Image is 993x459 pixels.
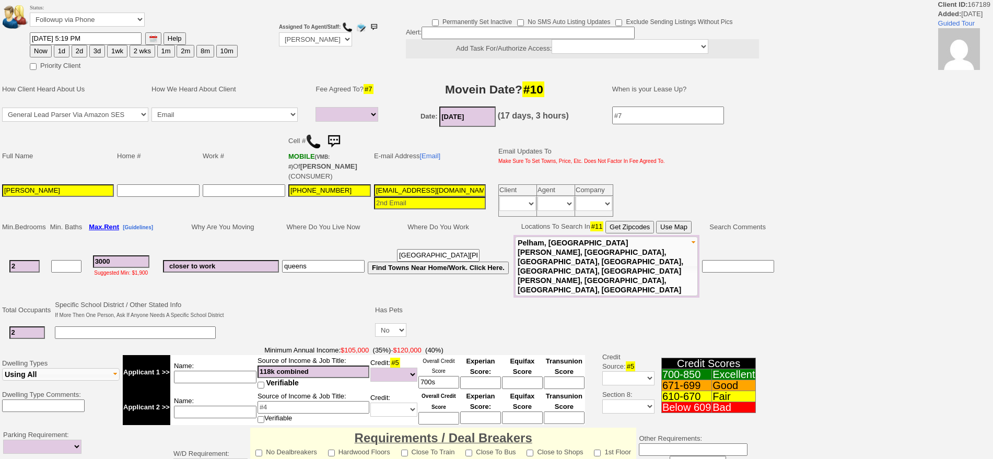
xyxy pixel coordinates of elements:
td: Where Do You Work [366,219,510,235]
input: Close To Train [401,450,408,456]
button: Now [30,45,52,57]
input: #4 [258,401,369,414]
span: #10 [522,81,544,97]
input: Ask Customer: Do You Know Your Experian Credit Score [460,411,501,424]
input: Hardwood Floors [328,450,335,456]
font: Transunion Score [546,392,582,410]
input: #4 [258,366,369,378]
span: #11 [590,221,604,231]
font: Transunion Score [546,357,582,375]
td: Specific School District / Other Stated Info [53,299,225,322]
td: Name: [170,355,257,390]
span: #7 [364,84,373,94]
td: Company [575,185,613,196]
td: Below 609 [661,402,711,413]
button: 3d [89,45,105,57]
td: Bad [712,402,756,413]
input: #9 [397,249,480,262]
label: Close To Bus [465,445,516,457]
img: compose_email.png [356,22,366,32]
td: Fee Agreed To? [314,74,383,105]
td: Credit Scores [661,358,756,369]
td: Dwelling Types Dwelling Type Comments: [1,344,121,427]
font: $120,000 [393,346,422,354]
label: Priority Client [30,58,80,70]
label: Close to Shops [527,445,583,457]
td: Total Occupants [1,299,53,322]
font: $105,000 [341,346,369,354]
img: [calendar icon] [149,35,157,43]
input: Priority Client [30,63,37,70]
button: 1d [54,45,69,57]
td: Search Comments [699,219,776,235]
img: people.png [3,5,34,29]
b: Date: [420,112,438,120]
td: E-mail Address [372,130,487,183]
b: [PERSON_NAME] [300,162,357,170]
input: Ask Customer: Do You Know Your Transunion Credit Score [544,376,585,389]
b: Assigned To Agent/Staff: [279,24,341,30]
button: Use Map [656,221,692,233]
td: Credit: [370,355,418,390]
td: Source of Income & Job Title: [257,355,370,390]
font: Minimum Annual Income: [264,346,391,354]
td: When is your Lease Up? [602,74,777,105]
input: 1st Email - Question #0 [374,184,486,197]
font: Equifax Score [510,357,534,375]
span: #5 [626,361,635,371]
img: 595dc3e024dad06b85e0d1b0e4097998 [938,28,980,70]
font: MOBILE [288,152,315,160]
span: - [123,346,585,355]
label: No SMS Auto Listing Updates [517,15,610,27]
span: #5 [390,358,400,368]
input: #3 [93,255,149,268]
td: Client [499,185,537,196]
span: Bedrooms [15,223,46,231]
center: Add Task For/Authorize Access: [406,39,759,58]
font: Experian Score: [466,357,495,375]
label: Hardwood Floors [328,445,390,457]
font: Overall Credit Score [423,358,454,374]
input: #2 [9,326,45,339]
td: Min. Baths [49,219,84,235]
button: 1m [157,45,175,57]
td: Fair [712,391,756,402]
b: Added: [938,10,962,18]
td: Credit Source: Section 8: [587,344,656,427]
span: Using All [5,370,37,379]
button: Get Zipcodes [605,221,654,233]
td: Cell # Of (CONSUMER) [287,130,372,183]
b: (17 days, 3 hours) [498,111,569,120]
input: Ask Customer: Do You Know Your Overall Credit Score [418,412,459,425]
img: call.png [306,134,321,149]
input: #1 [9,260,40,273]
label: Exclude Sending Listings Without Pics [615,15,732,27]
td: Agent [537,185,575,196]
button: Find Towns Near Home/Work. Click Here. [368,262,509,274]
span: Pelham, [GEOGRAPHIC_DATA][PERSON_NAME], [GEOGRAPHIC_DATA], [GEOGRAPHIC_DATA], [GEOGRAPHIC_DATA], ... [518,239,683,294]
font: Requirements / Deal Breakers [355,431,532,445]
input: Close To Bus [465,450,472,456]
input: Ask Customer: Do You Know Your Transunion Credit Score [544,411,585,424]
img: call.png [342,22,353,32]
font: (40%) [425,346,443,354]
button: Help [163,32,186,45]
input: No SMS Auto Listing Updates [517,19,524,26]
span: Verifiable [266,379,299,387]
nobr: Locations To Search In [521,222,692,230]
label: Close To Train [401,445,455,457]
td: Has Pets [373,299,408,322]
td: 610-670 [661,391,711,402]
input: #8 [282,260,365,273]
td: Credit: [370,390,418,425]
b: T-Mobile USA, Inc. [288,152,330,170]
input: Ask Customer: Do You Know Your Equifax Credit Score [502,411,543,424]
a: [Guidelines] [123,223,153,231]
td: Applicant 2 >> [123,390,170,425]
input: Exclude Sending Listings Without Pics [615,19,622,26]
b: Max. [89,223,119,231]
input: Ask Customer: Do You Know Your Overall Credit Score [418,376,459,389]
td: 700-850 [661,369,711,380]
input: Close to Shops [527,450,533,456]
font: Status: [30,5,145,24]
